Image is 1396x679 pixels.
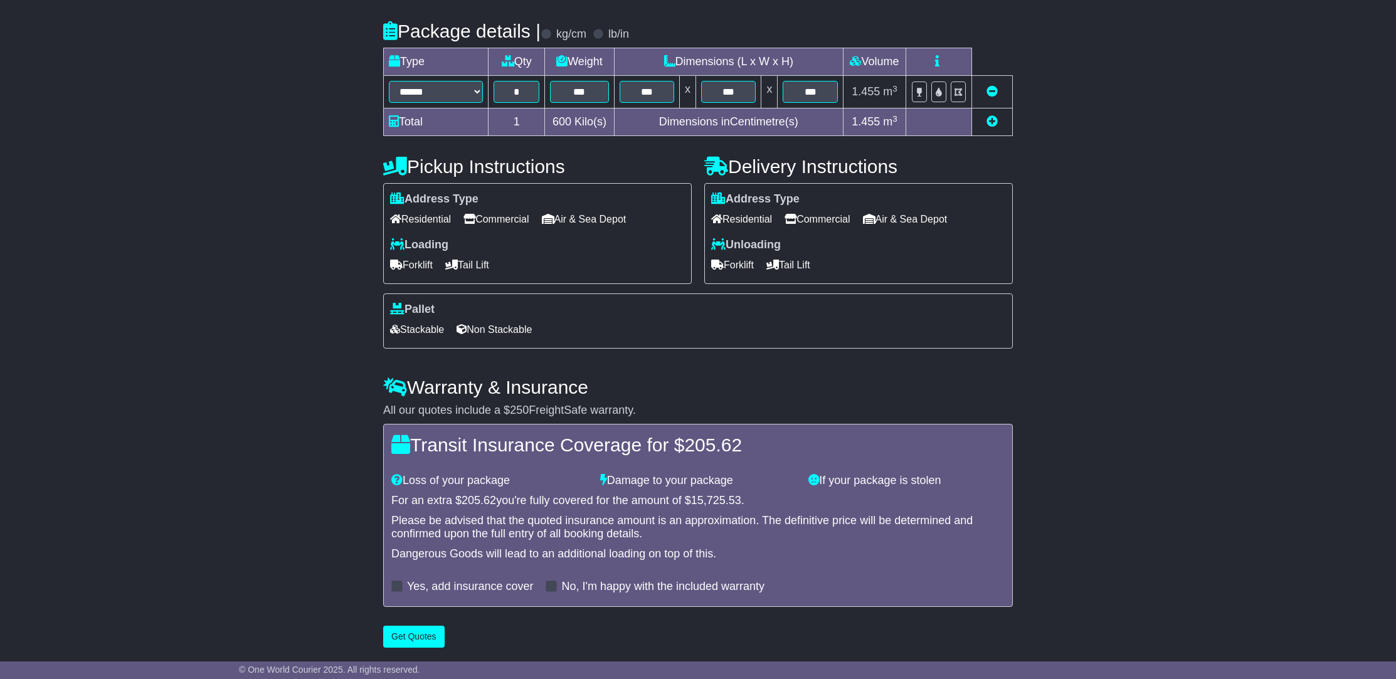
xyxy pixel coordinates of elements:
[761,76,778,108] td: x
[391,514,1005,541] div: Please be advised that the quoted insurance amount is an approximation. The definitive price will...
[986,85,998,98] a: Remove this item
[556,28,586,41] label: kg/cm
[463,209,529,229] span: Commercial
[390,320,444,339] span: Stackable
[391,547,1005,561] div: Dangerous Goods will lead to an additional loading on top of this.
[545,108,614,136] td: Kilo(s)
[445,255,489,275] span: Tail Lift
[843,48,906,76] td: Volume
[883,85,897,98] span: m
[510,404,529,416] span: 250
[691,494,741,507] span: 15,725.53
[553,115,571,128] span: 600
[383,626,445,648] button: Get Quotes
[383,377,1013,397] h4: Warranty & Insurance
[385,474,594,488] div: Loss of your package
[892,114,897,124] sup: 3
[390,255,433,275] span: Forklift
[711,255,754,275] span: Forklift
[711,209,772,229] span: Residential
[488,48,545,76] td: Qty
[390,209,451,229] span: Residential
[802,474,1011,488] div: If your package is stolen
[561,580,764,594] label: No, I'm happy with the included warranty
[863,209,948,229] span: Air & Sea Depot
[390,238,448,252] label: Loading
[384,48,489,76] td: Type
[457,320,532,339] span: Non Stackable
[711,238,781,252] label: Unloading
[892,84,897,93] sup: 3
[383,156,692,177] h4: Pickup Instructions
[680,76,696,108] td: x
[391,434,1005,455] h4: Transit Insurance Coverage for $
[384,108,489,136] td: Total
[852,115,880,128] span: 1.455
[766,255,810,275] span: Tail Lift
[488,108,545,136] td: 1
[462,494,496,507] span: 205.62
[594,474,803,488] div: Damage to your package
[852,85,880,98] span: 1.455
[614,48,843,76] td: Dimensions (L x W x H)
[383,404,1013,418] div: All our quotes include a $ FreightSafe warranty.
[545,48,614,76] td: Weight
[390,192,479,206] label: Address Type
[383,21,541,41] h4: Package details |
[684,434,742,455] span: 205.62
[542,209,627,229] span: Air & Sea Depot
[711,192,800,206] label: Address Type
[883,115,897,128] span: m
[239,665,420,675] span: © One World Courier 2025. All rights reserved.
[391,494,1005,508] div: For an extra $ you're fully covered for the amount of $ .
[785,209,850,229] span: Commercial
[986,115,998,128] a: Add new item
[390,303,435,317] label: Pallet
[407,580,533,594] label: Yes, add insurance cover
[608,28,629,41] label: lb/in
[614,108,843,136] td: Dimensions in Centimetre(s)
[704,156,1013,177] h4: Delivery Instructions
